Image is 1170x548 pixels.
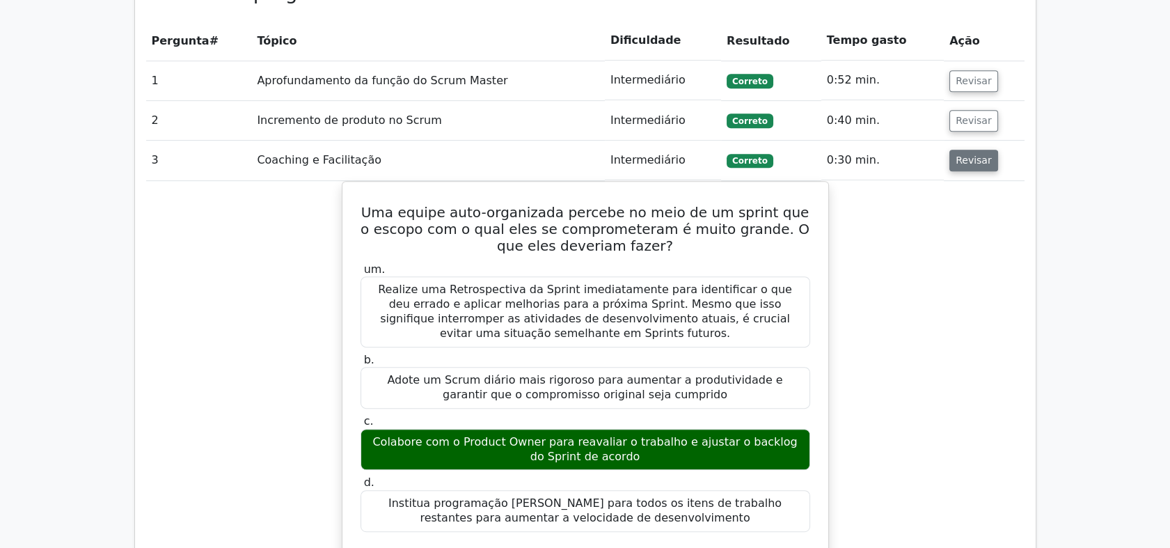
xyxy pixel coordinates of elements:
button: Revisar [949,70,998,92]
div: Realize uma Retrospectiva da Sprint imediatamente para identificar o que deu errado e aplicar mel... [361,276,810,347]
span: Correto [727,113,773,127]
td: Incremento de produto no Scrum [251,101,605,141]
span: um. [364,263,386,276]
td: 1 [146,61,252,100]
th: Resultado [721,21,821,61]
div: Institua programação [PERSON_NAME] para todos os itens de trabalho restantes para aumentar a velo... [361,490,810,532]
h5: Uma equipe auto-organizada percebe no meio de um sprint que o escopo com o qual eles se compromet... [359,204,812,254]
th: Dificuldade [605,21,721,61]
td: 3 [146,141,252,180]
span: Pergunta [152,34,210,47]
td: Intermediário [605,61,721,100]
th: Tópico [251,21,605,61]
div: Adote um Scrum diário mais rigoroso para aumentar a produtividade e garantir que o compromisso or... [361,367,810,409]
span: Correto [727,154,773,168]
td: 2 [146,101,252,141]
td: 0:40 min. [821,101,944,141]
button: Revisar [949,150,998,171]
div: Colabore com o Product Owner para reavaliar o trabalho e ajustar o backlog do Sprint de acordo [361,429,810,471]
th: Ação [944,21,1024,61]
span: b. [364,353,374,366]
td: 0:52 min. [821,61,944,100]
td: Aprofundamento da função do Scrum Master [251,61,605,100]
td: Coaching e Facilitação [251,141,605,180]
span: d. [364,476,374,489]
td: Intermediário [605,101,721,141]
td: 0:30 min. [821,141,944,180]
span: c. [364,414,374,428]
span: Correto [727,74,773,88]
td: Intermediário [605,141,721,180]
th: Tempo gasto [821,21,944,61]
th: # [146,21,252,61]
button: Revisar [949,110,998,132]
